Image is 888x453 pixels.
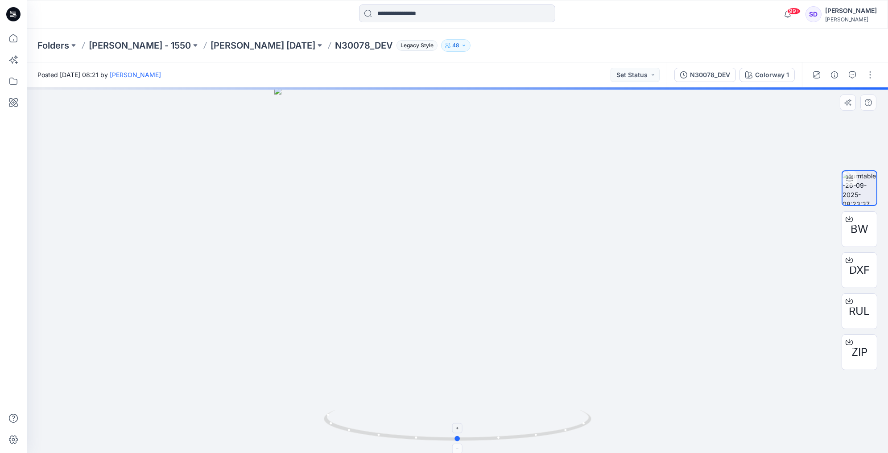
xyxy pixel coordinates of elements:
div: Colorway 1 [755,70,789,80]
div: [PERSON_NAME] [825,16,877,23]
a: [PERSON_NAME] - 1550 [89,39,191,52]
span: RUL [849,303,870,319]
span: BW [851,221,868,237]
span: Posted [DATE] 08:21 by [37,70,161,79]
button: N30078_DEV [674,68,736,82]
button: 48 [441,39,471,52]
p: 48 [452,41,459,50]
button: Legacy Style [393,39,438,52]
a: Folders [37,39,69,52]
span: Legacy Style [397,40,438,51]
span: DXF [849,262,870,278]
p: N30078_DEV [335,39,393,52]
button: Colorway 1 [739,68,795,82]
span: ZIP [851,344,867,360]
a: [PERSON_NAME] [DATE] [211,39,315,52]
a: [PERSON_NAME] [110,71,161,78]
span: 99+ [787,8,801,15]
img: turntable-26-09-2025-08:23:37 [843,171,876,205]
div: SD [805,6,822,22]
div: N30078_DEV [690,70,730,80]
button: Details [827,68,842,82]
div: [PERSON_NAME] [825,5,877,16]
